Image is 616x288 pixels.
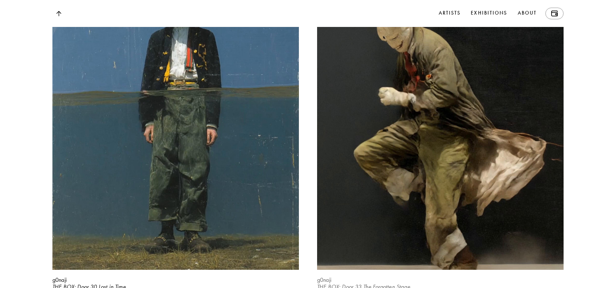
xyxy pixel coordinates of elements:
img: Top [56,11,61,16]
a: Exhibitions [469,8,509,19]
b: g0naji [52,276,67,283]
a: About [516,8,538,19]
a: Artists [437,8,462,19]
img: Wallet icon [551,11,558,16]
b: g0naji [317,276,331,283]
